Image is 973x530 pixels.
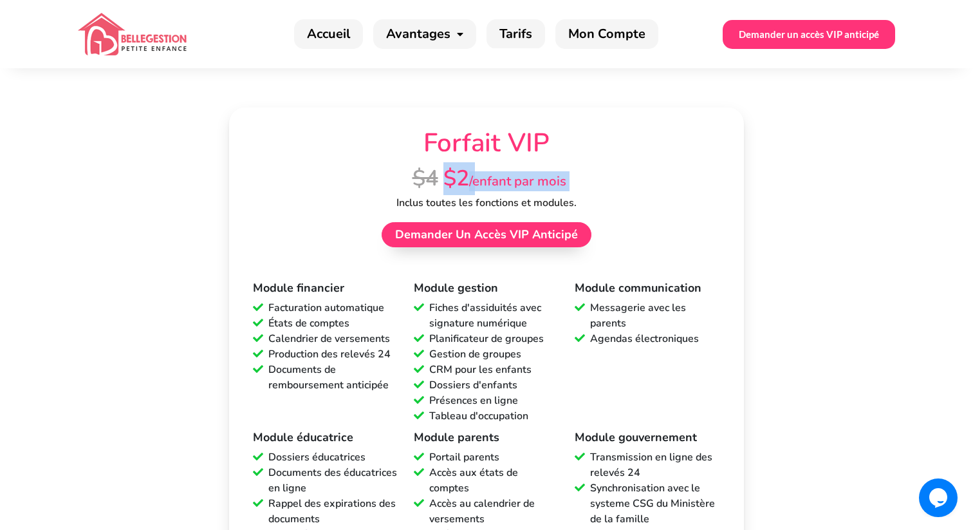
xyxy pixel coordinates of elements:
div: Tableau d'occupation [429,408,528,424]
div: Transmission en ligne des relevés 24 [590,450,720,480]
button: Demander un accès VIP anticipé [382,222,591,247]
span: Demander un accès VIP anticipé [739,30,879,39]
div: Planificateur de groupes [429,331,544,346]
div: Gestion de groupes [429,346,521,362]
div: Inclus toutes les fonctions et modules. [396,195,577,211]
div: Accès aux états de comptes [429,465,559,496]
div: /enfant par mois [469,171,566,191]
div: Documents de remboursement anticipée [268,362,398,393]
div: Module communication [575,279,720,297]
div: Documents des éducatrices en ligne [268,465,398,496]
div: Agendas électroniques [590,331,699,346]
div: Présences en ligne [429,393,518,408]
div: Production des relevés 24 [268,346,391,362]
div: Module éducatrice [253,429,398,446]
div: Forfait VIP [423,124,550,162]
div: Module parents [414,429,559,446]
div: $4 [412,162,438,195]
div: Module financier [253,279,398,297]
div: Rappel des expirations des documents [268,496,398,527]
div: $2 [443,162,469,195]
iframe: chat widget [919,478,960,517]
div: Module gouvernement [575,429,720,446]
div: Messagerie avec les parents [590,300,720,331]
a: Demander un accès VIP anticipé [723,20,895,49]
div: Portail parents [429,450,499,465]
div: Module gestion [414,279,559,297]
div: CRM pour les enfants [429,362,532,377]
div: Dossiers d'enfants [429,377,517,393]
div: Synchronisation avec le systeme CSG du Ministère de la famille [590,480,720,527]
div: Dossiers éducatrices [268,450,366,465]
div: Facturation automatique [268,300,384,316]
a: Avantages [373,19,476,49]
a: Tarifs [486,19,545,49]
div: Fiches d'assiduités avec signature numérique [429,300,559,331]
a: Mon Compte [555,19,658,49]
div: Accès au calendrier de versements [429,496,559,527]
div: Calendrier de versements [268,331,390,346]
div: États de comptes [268,316,349,331]
a: Accueil [294,19,363,49]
